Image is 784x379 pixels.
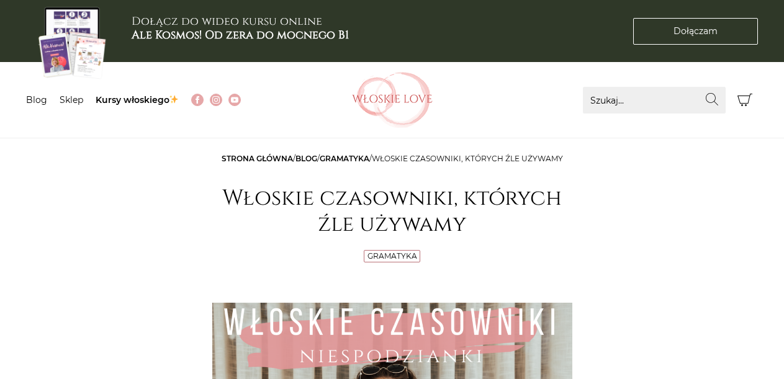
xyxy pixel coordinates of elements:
a: Blog [26,94,47,105]
a: Gramatyka [320,154,369,163]
b: Ale Kosmos! Od zera do mocnego B1 [132,27,349,43]
h3: Dołącz do wideo kursu online [132,15,349,42]
input: Szukaj... [583,87,726,114]
h1: Włoskie czasowniki, których źle używamy [212,185,572,238]
a: Dołączam [633,18,758,45]
a: Sklep [60,94,83,105]
button: Koszyk [732,87,759,114]
a: Blog [295,154,317,163]
img: ✨ [169,95,178,104]
a: Kursy włoskiego [96,94,179,105]
a: Gramatyka [367,251,417,261]
img: Włoskielove [352,72,433,128]
span: / / / [222,154,563,163]
a: Strona główna [222,154,293,163]
span: Włoskie czasowniki, których źle używamy [372,154,563,163]
span: Dołączam [674,25,718,38]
